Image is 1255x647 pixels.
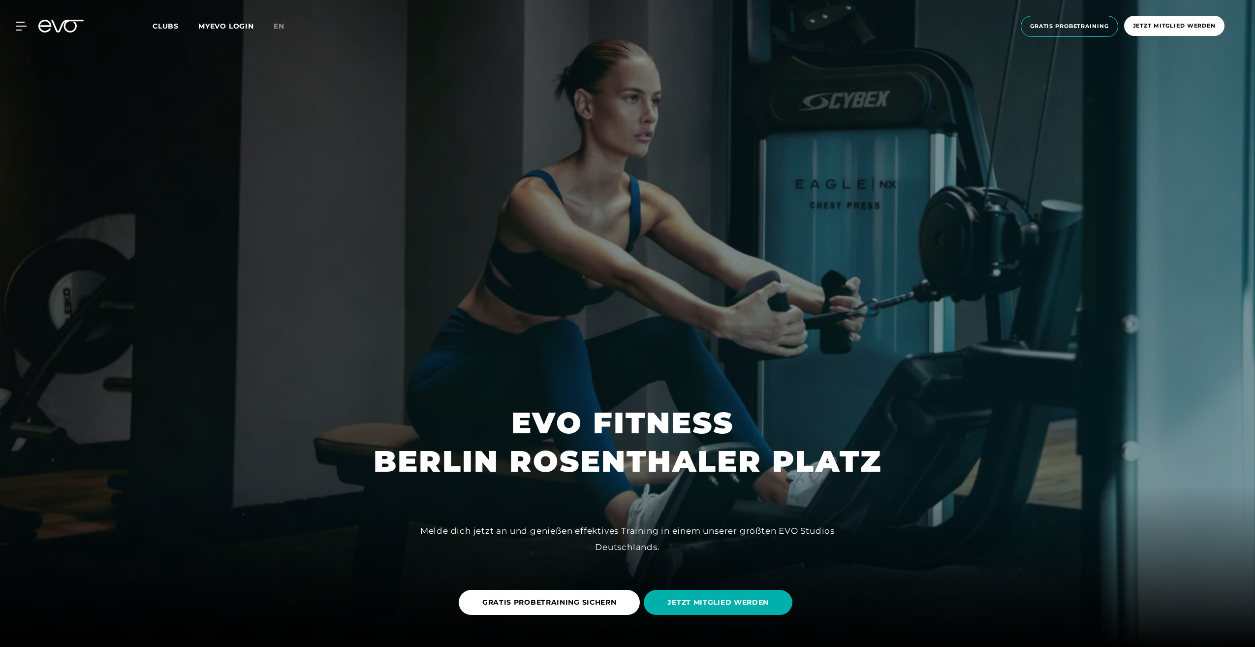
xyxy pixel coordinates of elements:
a: Jetzt Mitglied werden [1121,16,1227,37]
span: GRATIS PROBETRAINING SICHERN [482,597,617,608]
div: Melde dich jetzt an und genießen effektives Training in einem unserer größten EVO Studios Deutsch... [406,523,849,555]
span: JETZT MITGLIED WERDEN [667,597,769,608]
a: Gratis Probetraining [1018,16,1121,37]
span: Clubs [153,22,179,31]
span: Jetzt Mitglied werden [1133,22,1216,30]
a: MYEVO LOGIN [198,22,254,31]
span: Gratis Probetraining [1030,22,1109,31]
a: GRATIS PROBETRAINING SICHERN [459,582,644,622]
span: en [274,22,284,31]
h1: EVO FITNESS BERLIN ROSENTHALER PLATZ [374,404,882,481]
a: Clubs [153,21,198,31]
a: en [274,21,296,32]
a: JETZT MITGLIED WERDEN [644,582,796,622]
